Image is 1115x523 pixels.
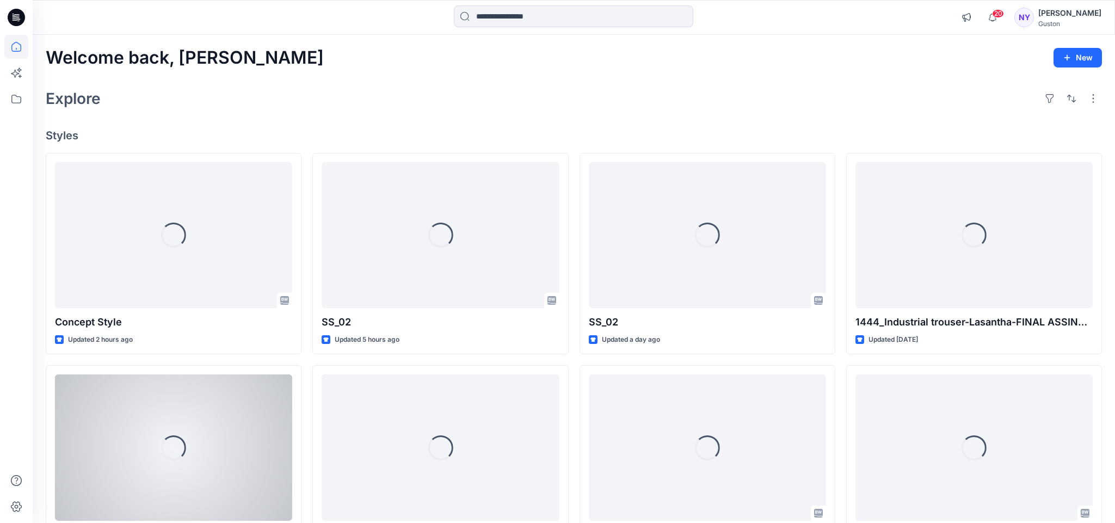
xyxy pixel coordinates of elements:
span: 20 [992,9,1004,18]
p: Updated [DATE] [868,334,918,346]
h2: Explore [46,90,101,107]
div: Guston [1038,20,1101,28]
p: Concept Style [55,315,292,330]
p: Updated a day ago [602,334,660,346]
h4: Styles [46,129,1102,142]
button: New [1054,48,1102,67]
p: Updated 5 hours ago [335,334,399,346]
p: SS_02 [589,315,826,330]
div: NY [1014,8,1034,27]
p: SS_02 [322,315,559,330]
p: 1444_Industrial trouser-Lasantha-FINAL ASSINGMENT [855,315,1093,330]
h2: Welcome back, [PERSON_NAME] [46,48,324,68]
div: [PERSON_NAME] [1038,7,1101,20]
p: Updated 2 hours ago [68,334,133,346]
